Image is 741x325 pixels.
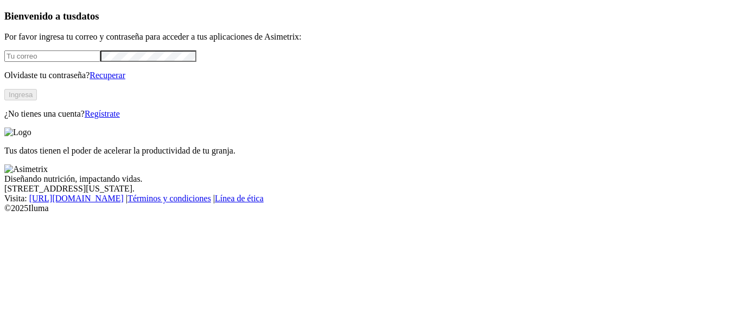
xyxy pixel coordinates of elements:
[4,174,737,184] div: Diseñando nutrición, impactando vidas.
[4,50,100,62] input: Tu correo
[4,164,48,174] img: Asimetrix
[4,194,737,203] div: Visita : | |
[29,194,124,203] a: [URL][DOMAIN_NAME]
[4,32,737,42] p: Por favor ingresa tu correo y contraseña para acceder a tus aplicaciones de Asimetrix:
[85,109,120,118] a: Regístrate
[4,109,737,119] p: ¿No tienes una cuenta?
[4,10,737,22] h3: Bienvenido a tus
[127,194,211,203] a: Términos y condiciones
[90,71,125,80] a: Recuperar
[215,194,264,203] a: Línea de ética
[76,10,99,22] span: datos
[4,89,37,100] button: Ingresa
[4,146,737,156] p: Tus datos tienen el poder de acelerar la productividad de tu granja.
[4,203,737,213] div: © 2025 Iluma
[4,128,31,137] img: Logo
[4,184,737,194] div: [STREET_ADDRESS][US_STATE].
[4,71,737,80] p: Olvidaste tu contraseña?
